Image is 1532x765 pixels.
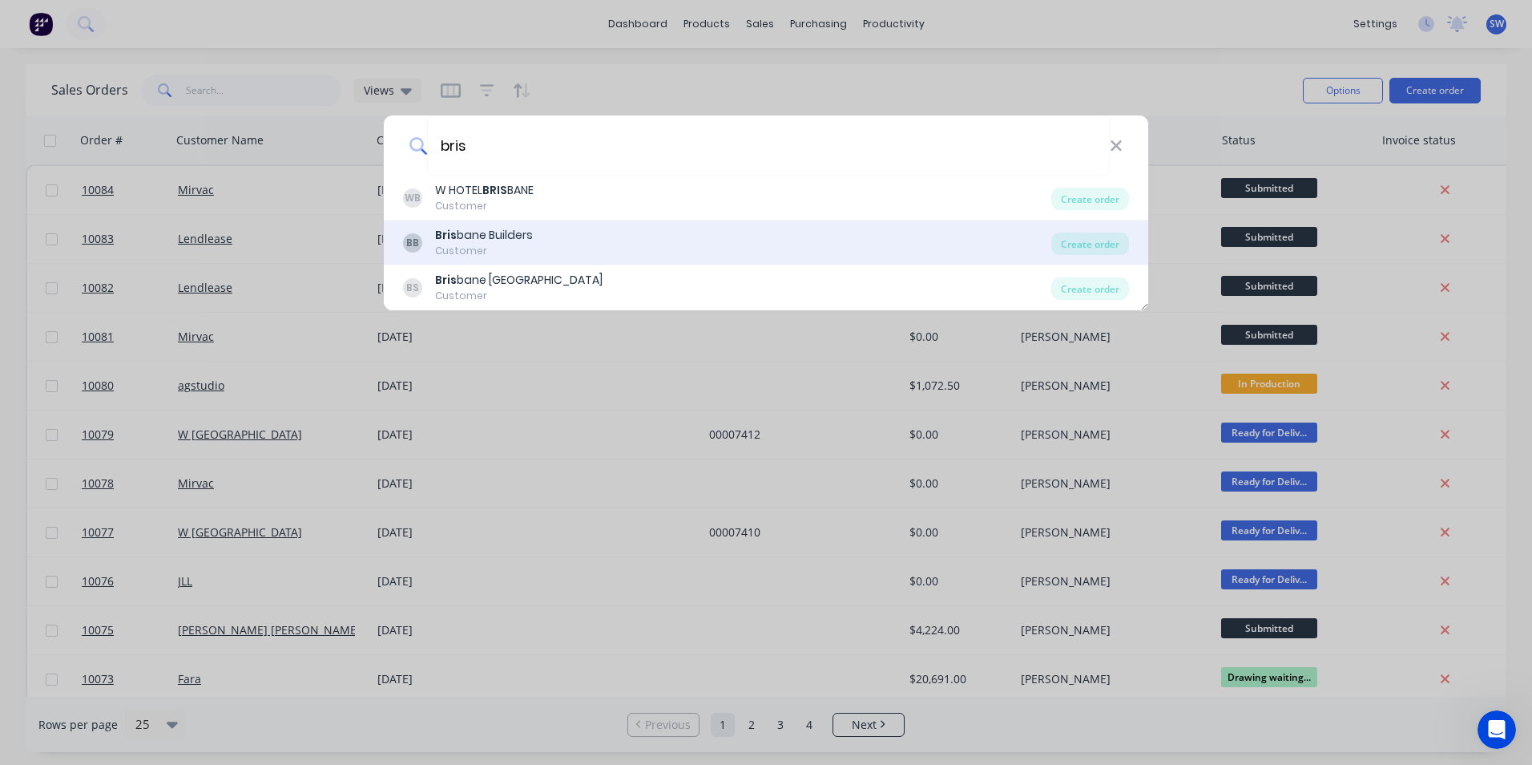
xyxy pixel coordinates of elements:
div: bane [GEOGRAPHIC_DATA] [435,272,603,289]
div: BB [403,233,422,253]
div: Create order [1051,277,1129,300]
div: WB [403,188,422,208]
div: BS [403,278,422,297]
iframe: Intercom live chat [1478,710,1516,749]
div: Customer [435,244,533,258]
div: Customer [435,289,603,303]
div: bane Builders [435,227,533,244]
div: Create order [1051,188,1129,210]
div: Customer [435,199,534,213]
b: BRIS [482,182,507,198]
input: Enter a customer name to create a new order... [427,115,1110,176]
b: Bris [435,227,457,243]
div: Create order [1051,233,1129,255]
div: W HOTEL BANE [435,182,534,199]
b: Bris [435,272,457,288]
